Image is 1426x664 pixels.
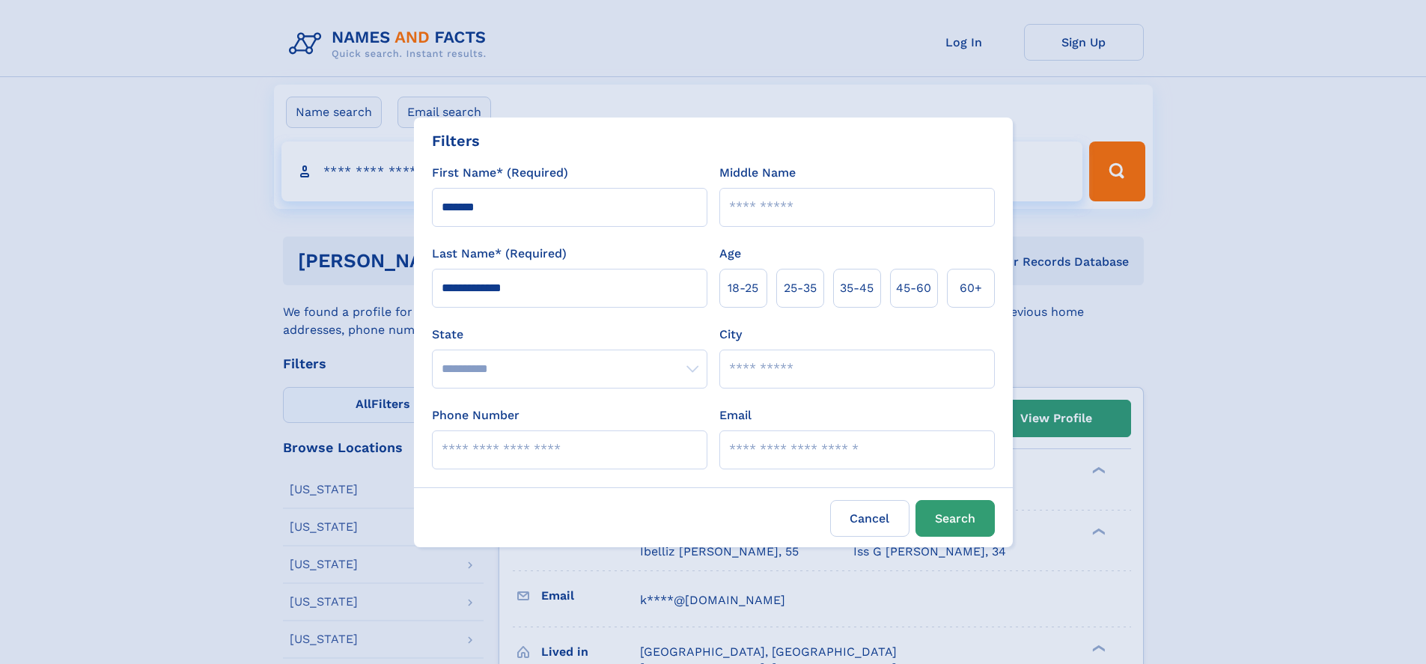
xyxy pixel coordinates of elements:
label: Last Name* (Required) [432,245,567,263]
label: Phone Number [432,406,519,424]
label: Age [719,245,741,263]
label: First Name* (Required) [432,164,568,182]
label: State [432,326,707,344]
span: 35‑45 [840,279,874,297]
span: 60+ [960,279,982,297]
span: 25‑35 [784,279,817,297]
label: City [719,326,742,344]
span: 18‑25 [728,279,758,297]
span: 45‑60 [896,279,931,297]
button: Search [915,500,995,537]
label: Middle Name [719,164,796,182]
label: Email [719,406,752,424]
label: Cancel [830,500,909,537]
div: Filters [432,130,480,152]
